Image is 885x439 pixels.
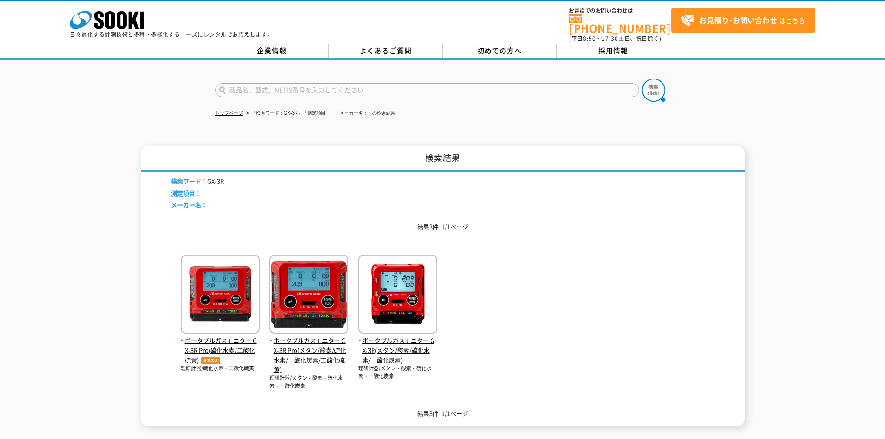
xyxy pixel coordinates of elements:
img: GX-3R(メタン/酸素/硫化水素/一酸化炭素) [358,255,437,336]
img: btn_search.png [642,79,665,102]
input: 商品名、型式、NETIS番号を入力してください [215,83,639,97]
span: (平日 ～ 土日、祝日除く) [569,34,661,43]
span: はこちら [681,13,805,27]
span: メーカー名： [171,200,207,209]
li: GX-3R [171,177,224,186]
span: ポータブルガスモニター GX-3R(メタン/酸素/硫化水素/一酸化炭素) [358,336,437,365]
span: 検索ワード： [171,177,207,185]
p: 理研計器/メタン・酸素・硫化水素・一酸化炭素 [269,374,348,390]
a: ポータブルガスモニター GX-3R Pro(硫化水素/二酸化硫黄)オススメ [181,326,260,365]
p: 結果3件 1/1ページ [171,222,715,232]
span: ポータブルガスモニター GX-3R Pro(メタン/酸素/硫化水素/一酸化炭素/二酸化硫黄) [269,336,348,374]
span: 17:30 [602,34,618,43]
span: 測定項目： [171,189,201,197]
a: よくあるご質問 [329,44,443,58]
a: ポータブルガスモニター GX-3R(メタン/酸素/硫化水素/一酸化炭素) [358,326,437,365]
li: 「検索ワード：GX-3R」「測定項目：」「メーカー名：」の検索結果 [244,109,396,118]
a: 初めての方へ [443,44,557,58]
img: オススメ [199,357,222,364]
h1: 検索結果 [141,146,745,172]
img: GX-3R Pro(メタン/酸素/硫化水素/一酸化炭素/二酸化硫黄) [269,255,348,336]
p: 理研計器/メタン・酸素・硫化水素・一酸化炭素 [358,365,437,380]
span: 8:50 [583,34,596,43]
span: お電話でのお問い合わせは [569,8,671,13]
a: [PHONE_NUMBER] [569,14,671,33]
img: GX-3R Pro(硫化水素/二酸化硫黄) [181,255,260,336]
span: 初めての方へ [477,46,522,56]
a: トップページ [215,111,243,116]
strong: お見積り･お問い合わせ [699,14,777,26]
a: 採用情報 [557,44,670,58]
span: ポータブルガスモニター GX-3R Pro(硫化水素/二酸化硫黄) [181,336,260,365]
p: 日々進化する計測技術と多種・多様化するニーズにレンタルでお応えします。 [70,32,273,37]
p: 結果3件 1/1ページ [171,409,715,419]
a: 企業情報 [215,44,329,58]
a: お見積り･お問い合わせはこちら [671,8,815,33]
a: ポータブルガスモニター GX-3R Pro(メタン/酸素/硫化水素/一酸化炭素/二酸化硫黄) [269,326,348,374]
p: 理研計器/硫化水素・二酸化硫黄 [181,365,260,373]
